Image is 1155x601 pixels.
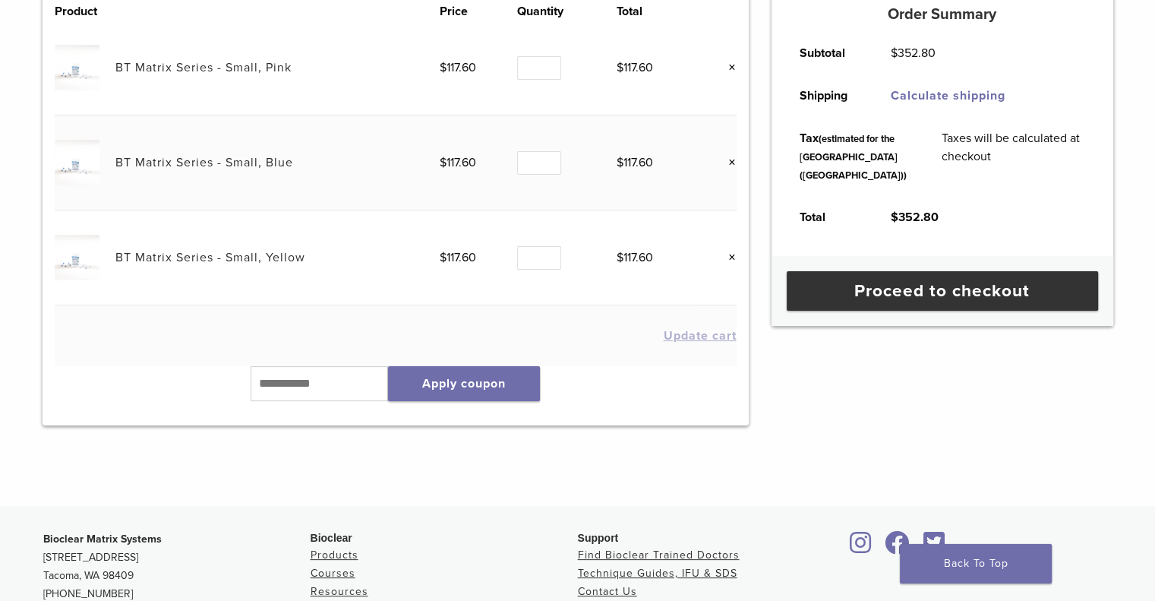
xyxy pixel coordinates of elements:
a: Back To Top [900,544,1052,584]
a: BT Matrix Series - Small, Yellow [115,250,305,265]
span: Bioclear [311,532,352,544]
h5: Order Summary [772,5,1113,24]
bdi: 117.60 [440,155,476,170]
a: Resources [311,585,368,598]
span: $ [891,210,898,225]
th: Total [617,2,695,21]
a: Bioclear [880,540,915,555]
th: Tax [783,117,924,196]
button: Update cart [664,330,737,342]
a: Products [311,549,358,561]
button: Apply coupon [388,366,540,401]
span: $ [440,155,447,170]
a: Remove this item [717,248,737,267]
th: Product [55,2,115,21]
span: $ [617,60,623,75]
span: $ [617,155,623,170]
img: BT Matrix Series - Small, Pink [55,45,99,90]
bdi: 117.60 [617,60,653,75]
strong: Bioclear Matrix Systems [43,533,162,546]
bdi: 117.60 [617,250,653,265]
a: Contact Us [578,585,637,598]
span: $ [891,46,898,61]
a: Remove this item [717,153,737,172]
th: Shipping [783,74,874,117]
th: Quantity [517,2,616,21]
span: $ [617,250,623,265]
img: BT Matrix Series - Small, Blue [55,140,99,185]
small: (estimated for the [GEOGRAPHIC_DATA] ([GEOGRAPHIC_DATA])) [800,133,907,182]
a: Remove this item [717,58,737,77]
a: Courses [311,567,355,580]
a: Calculate shipping [891,88,1005,103]
a: Find Bioclear Trained Doctors [578,549,740,561]
th: Price [440,2,518,21]
a: Technique Guides, IFU & SDS [578,567,737,580]
a: Bioclear [918,540,950,555]
bdi: 117.60 [440,250,476,265]
bdi: 352.80 [891,46,936,61]
span: $ [440,250,447,265]
span: $ [440,60,447,75]
bdi: 117.60 [617,155,653,170]
th: Total [783,196,874,239]
a: Bioclear [845,540,877,555]
a: BT Matrix Series - Small, Pink [115,60,292,75]
td: Taxes will be calculated at checkout [924,117,1102,196]
img: BT Matrix Series - Small, Yellow [55,235,99,280]
th: Subtotal [783,32,874,74]
bdi: 117.60 [440,60,476,75]
bdi: 352.80 [891,210,939,225]
span: Support [578,532,619,544]
a: Proceed to checkout [787,271,1098,311]
a: BT Matrix Series - Small, Blue [115,155,293,170]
